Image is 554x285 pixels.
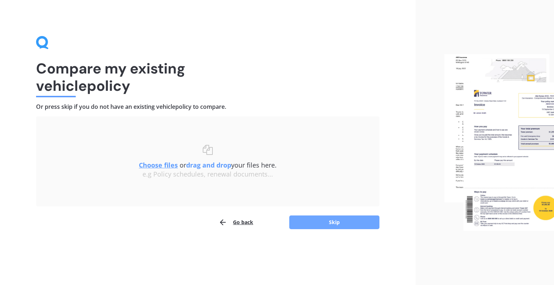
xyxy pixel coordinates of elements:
button: Skip [289,215,379,229]
h4: Or press skip if you do not have an existing vehicle policy to compare. [36,103,379,111]
button: Go back [219,215,253,230]
h1: Compare my existing vehicle policy [36,60,379,94]
span: or your files here. [139,161,277,169]
u: Choose files [139,161,178,169]
img: files.webp [444,54,554,231]
b: drag and drop [186,161,231,169]
div: e.g Policy schedules, renewal documents... [50,170,365,178]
